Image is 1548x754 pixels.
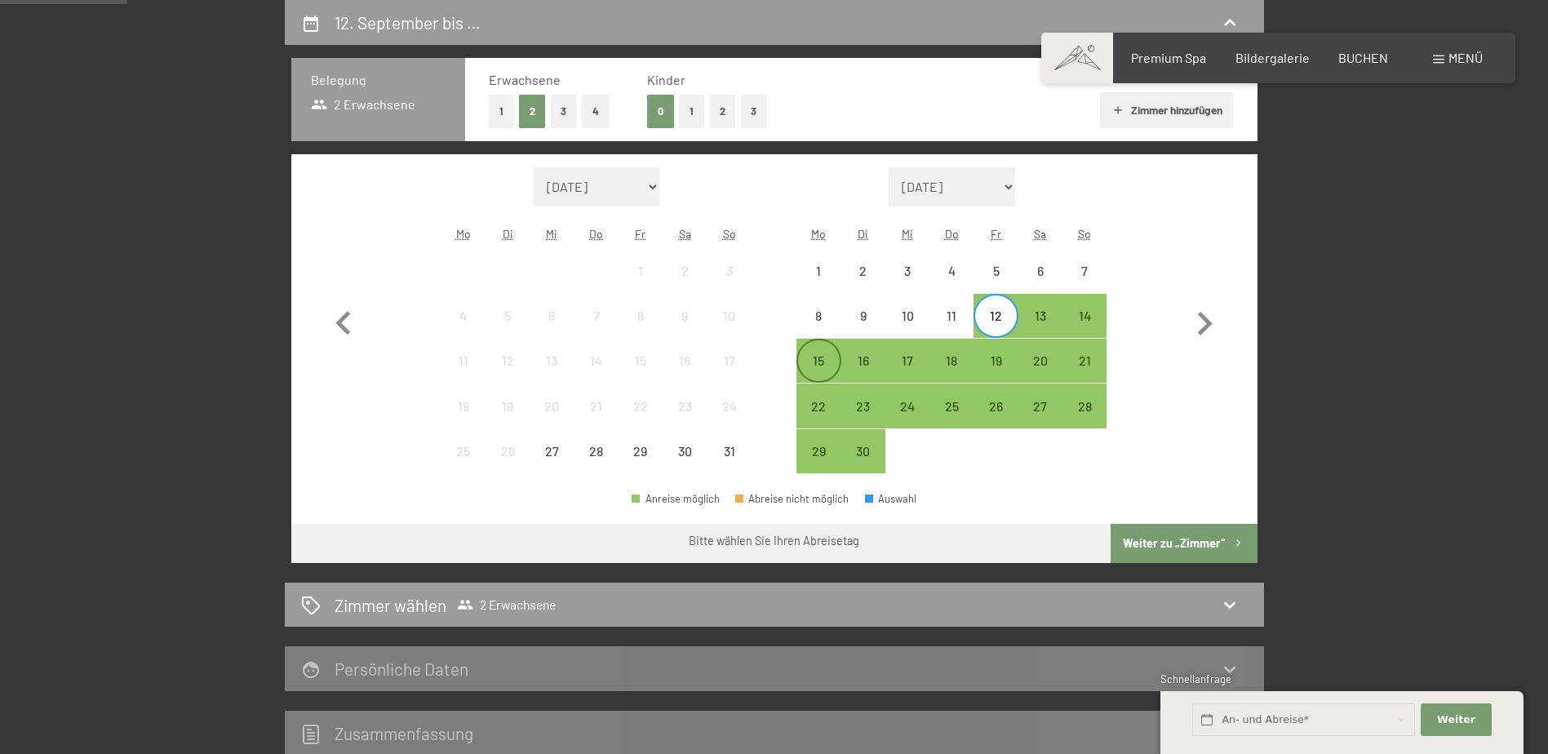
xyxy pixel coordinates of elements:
div: Sun Aug 24 2025 [707,384,751,428]
div: 6 [1020,264,1061,305]
div: 13 [531,354,572,395]
div: Mon Aug 18 2025 [441,384,486,428]
div: 12 [975,309,1016,350]
div: Sat Aug 02 2025 [663,249,707,293]
div: Abreise möglich [929,384,974,428]
div: Sun Sep 21 2025 [1062,339,1107,383]
div: 2 [843,264,884,305]
div: 24 [887,400,928,441]
div: Abreise nicht möglich [619,339,663,383]
div: 22 [798,400,839,441]
div: Sat Sep 06 2025 [1018,249,1062,293]
abbr: Montag [456,227,471,241]
div: 9 [664,309,705,350]
button: 0 [647,95,674,128]
div: Abreise möglich [796,339,841,383]
div: Sun Aug 17 2025 [707,339,751,383]
div: Wed Aug 13 2025 [530,339,574,383]
div: 21 [576,400,617,441]
div: 17 [708,354,749,395]
div: Abreise nicht möglich [663,384,707,428]
div: 7 [576,309,617,350]
div: 10 [887,309,928,350]
h2: 12. September bis … [335,12,481,33]
div: Abreise möglich [885,339,929,383]
div: Thu Sep 25 2025 [929,384,974,428]
div: 23 [664,400,705,441]
div: Tue Aug 19 2025 [486,384,530,428]
div: Mon Aug 25 2025 [441,429,486,473]
div: Abreise nicht möglich [707,249,751,293]
div: 27 [1020,400,1061,441]
div: 18 [443,400,484,441]
div: Abreise nicht möglich [707,429,751,473]
abbr: Sonntag [723,227,736,241]
div: Wed Aug 27 2025 [530,429,574,473]
div: Wed Aug 20 2025 [530,384,574,428]
div: 21 [1064,354,1105,395]
div: Mon Aug 04 2025 [441,294,486,338]
h2: Zusammen­fassung [335,723,473,743]
div: Abreise nicht möglich [486,429,530,473]
div: Thu Aug 28 2025 [574,429,619,473]
div: 5 [487,309,528,350]
abbr: Mittwoch [546,227,557,241]
div: Abreise nicht möglich [796,294,841,338]
abbr: Mittwoch [902,227,913,241]
div: Abreise möglich [929,339,974,383]
div: Anreise möglich [632,494,720,504]
div: Abreise nicht möglich [663,249,707,293]
div: 25 [931,400,972,441]
div: Abreise möglich [1062,384,1107,428]
div: Abreise nicht möglich [619,384,663,428]
div: Thu Sep 18 2025 [929,339,974,383]
div: Mon Sep 01 2025 [796,249,841,293]
button: Vorheriger Monat [320,167,367,474]
abbr: Sonntag [1078,227,1091,241]
div: Mon Sep 22 2025 [796,384,841,428]
div: Mon Sep 29 2025 [796,429,841,473]
div: Wed Aug 06 2025 [530,294,574,338]
div: Fri Aug 01 2025 [619,249,663,293]
span: BUCHEN [1338,50,1388,65]
div: Abreise nicht möglich [574,339,619,383]
div: 3 [887,264,928,305]
div: Thu Aug 07 2025 [574,294,619,338]
span: Bildergalerie [1235,50,1310,65]
button: Nächster Monat [1181,167,1228,474]
span: Menü [1448,50,1483,65]
div: Wed Sep 10 2025 [885,294,929,338]
div: Abreise nicht möglich [885,294,929,338]
div: Tue Aug 26 2025 [486,429,530,473]
div: Abreise nicht möglich [619,429,663,473]
div: Sat Sep 13 2025 [1018,294,1062,338]
div: 1 [620,264,661,305]
div: Bitte wählen Sie Ihren Abreisetag [689,533,859,549]
div: Abreise nicht möglich [574,294,619,338]
div: Sun Aug 10 2025 [707,294,751,338]
button: 4 [582,95,610,128]
div: Abreise nicht möglich [796,249,841,293]
button: Weiter zu „Zimmer“ [1111,524,1257,563]
div: 26 [487,445,528,486]
div: Abreise möglich [796,384,841,428]
div: Tue Sep 23 2025 [841,384,885,428]
div: 14 [576,354,617,395]
div: Tue Sep 16 2025 [841,339,885,383]
span: Erwachsene [489,72,561,87]
div: Abreise nicht möglich [530,294,574,338]
div: Wed Sep 24 2025 [885,384,929,428]
abbr: Samstag [679,227,691,241]
div: Abreise nicht möglich [735,494,849,504]
div: Abreise möglich [841,429,885,473]
div: Sat Aug 23 2025 [663,384,707,428]
div: Abreise möglich [1018,384,1062,428]
div: Tue Aug 05 2025 [486,294,530,338]
div: Wed Sep 17 2025 [885,339,929,383]
button: 2 [519,95,546,128]
button: 1 [489,95,514,128]
div: Abreise nicht möglich [619,294,663,338]
div: Sat Aug 09 2025 [663,294,707,338]
abbr: Dienstag [503,227,513,241]
div: 31 [708,445,749,486]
